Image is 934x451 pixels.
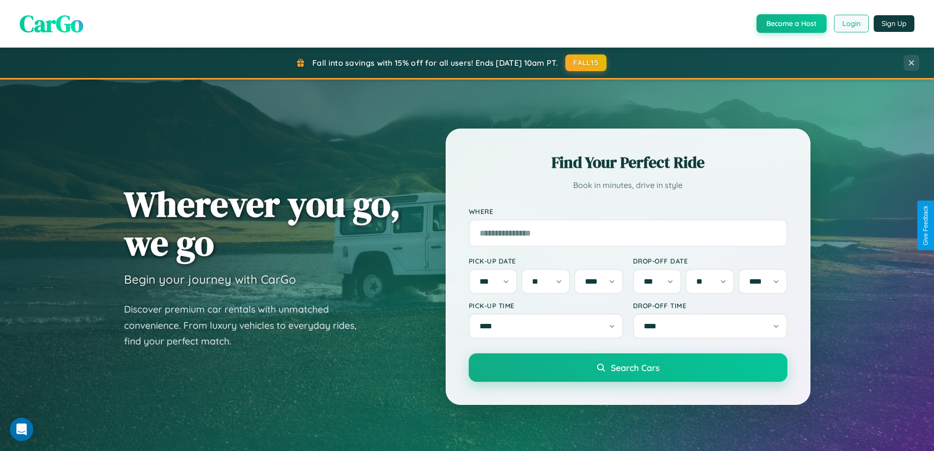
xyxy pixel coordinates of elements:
p: Discover premium car rentals with unmatched convenience. From luxury vehicles to everyday rides, ... [124,301,369,349]
span: CarGo [20,7,83,40]
span: Search Cars [611,362,659,373]
label: Drop-off Date [633,257,787,265]
button: Search Cars [469,353,787,382]
span: Fall into savings with 15% off for all users! Ends [DATE] 10am PT. [312,58,558,68]
h2: Find Your Perfect Ride [469,152,787,173]
label: Where [469,207,787,215]
button: Login [834,15,869,32]
label: Pick-up Time [469,301,623,310]
p: Book in minutes, drive in style [469,178,787,192]
button: Become a Host [757,14,827,33]
button: Sign Up [874,15,914,32]
button: FALL15 [565,54,606,71]
h3: Begin your journey with CarGo [124,272,296,287]
div: Give Feedback [922,206,929,245]
h1: Wherever you go, we go [124,185,401,262]
label: Pick-up Date [469,257,623,265]
label: Drop-off Time [633,301,787,310]
iframe: Intercom live chat [10,418,33,441]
